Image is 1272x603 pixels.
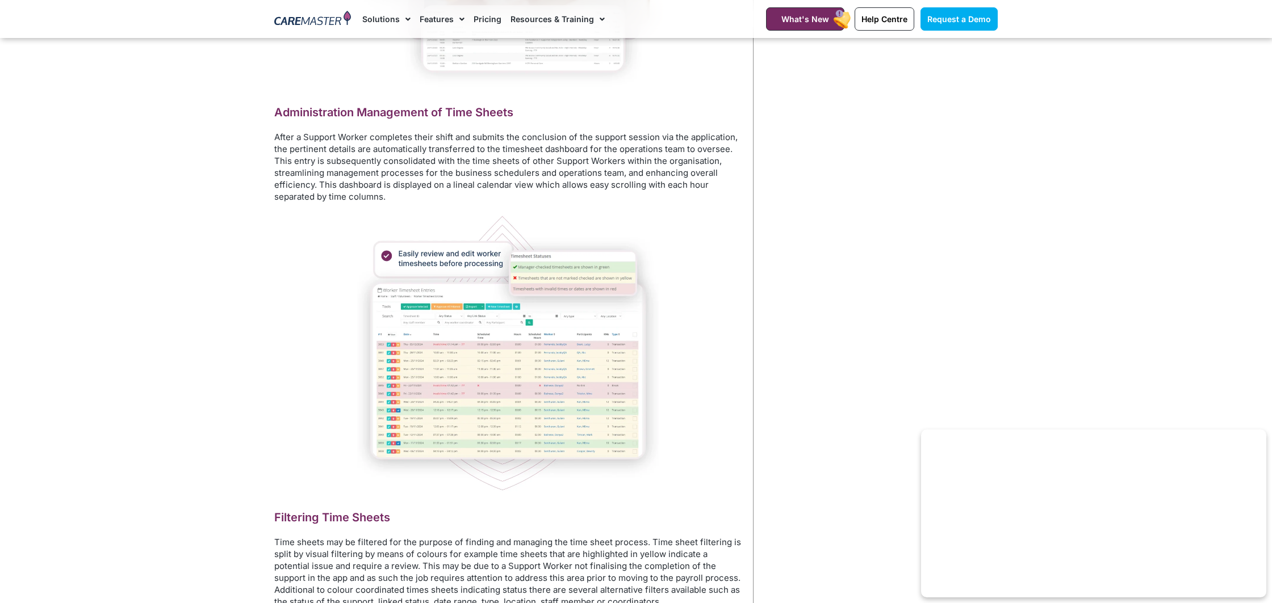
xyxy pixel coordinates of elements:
[861,14,907,24] span: Help Centre
[274,105,742,120] h2: Administration Management of Time Sheets
[920,7,998,31] a: Request a Demo
[274,11,351,28] img: CareMaster Logo
[766,7,844,31] a: What's New
[927,14,991,24] span: Request a Demo
[921,429,1266,597] iframe: Popup CTA
[274,131,742,203] p: After a Support Worker completes their shift and submits the conclusion of the support session vi...
[274,510,742,525] h2: Filtering Time Sheets
[855,7,914,31] a: Help Centre
[781,14,829,24] span: What's New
